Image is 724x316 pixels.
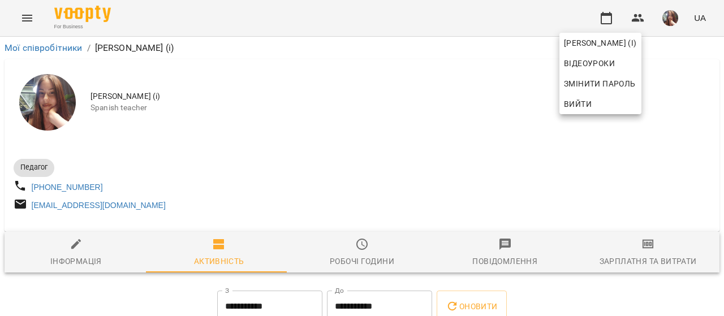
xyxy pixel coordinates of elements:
a: [PERSON_NAME] (і) [559,33,641,53]
span: Відеоуроки [564,57,615,70]
a: Змінити пароль [559,73,641,94]
span: [PERSON_NAME] (і) [564,36,637,50]
button: Вийти [559,94,641,114]
span: Вийти [564,97,592,111]
a: Відеоуроки [559,53,619,73]
span: Змінити пароль [564,77,637,90]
